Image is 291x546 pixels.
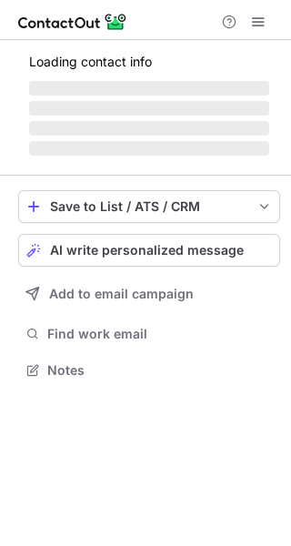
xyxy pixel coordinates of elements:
button: save-profile-one-click [18,190,280,223]
span: ‌ [29,101,269,116]
span: Find work email [47,326,273,342]
span: Add to email campaign [49,287,194,301]
button: AI write personalized message [18,234,280,267]
p: Loading contact info [29,55,269,69]
span: ‌ [29,81,269,96]
div: Save to List / ATS / CRM [50,199,248,214]
span: AI write personalized message [50,243,244,258]
img: ContactOut v5.3.10 [18,11,127,33]
span: ‌ [29,121,269,136]
span: ‌ [29,141,269,156]
button: Add to email campaign [18,278,280,310]
button: Find work email [18,321,280,347]
button: Notes [18,358,280,383]
span: Notes [47,362,273,379]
